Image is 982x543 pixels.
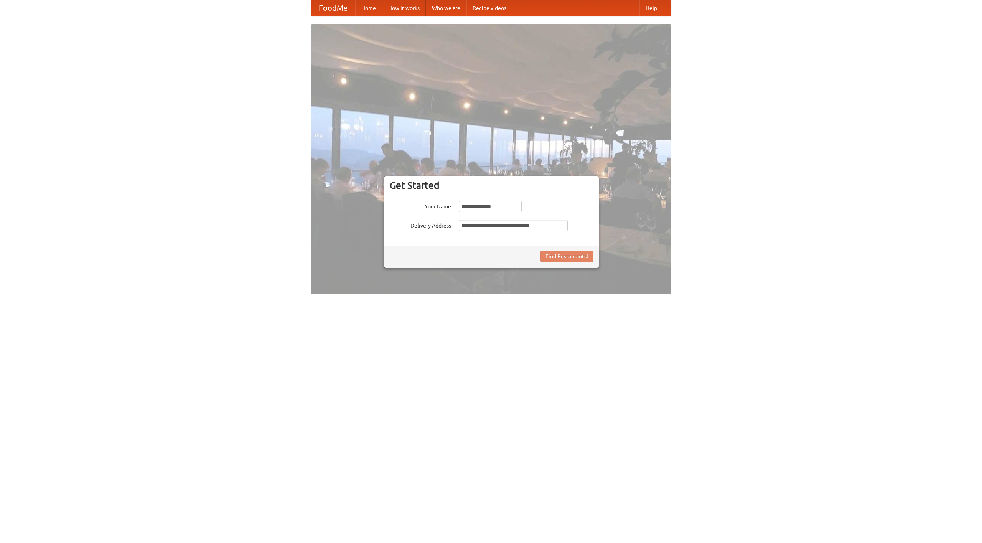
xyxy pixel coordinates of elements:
a: FoodMe [311,0,355,16]
a: Who we are [426,0,466,16]
label: Delivery Address [390,220,451,229]
h3: Get Started [390,180,593,191]
a: Home [355,0,382,16]
a: Help [639,0,663,16]
a: How it works [382,0,426,16]
label: Your Name [390,201,451,210]
a: Recipe videos [466,0,512,16]
button: Find Restaurants! [540,251,593,262]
